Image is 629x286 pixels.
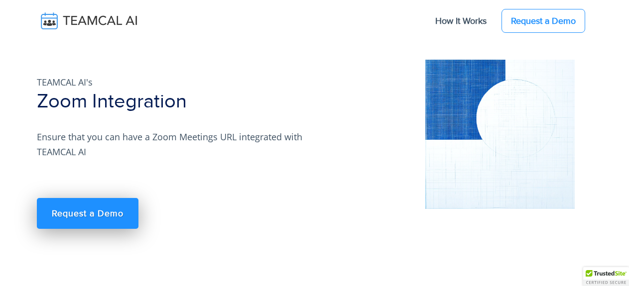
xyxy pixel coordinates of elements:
p: TEAMCAL AI's [37,75,336,90]
div: TrustedSite Certified [583,267,629,286]
a: How It Works [425,10,497,31]
a: Request a Demo [502,9,585,33]
img: pic [425,60,575,209]
p: Ensure that you can have a Zoom Meetings URL integrated with TEAMCAL AI [37,129,336,159]
h1: Zoom Integration [37,90,356,113]
a: Request a Demo [37,198,138,229]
